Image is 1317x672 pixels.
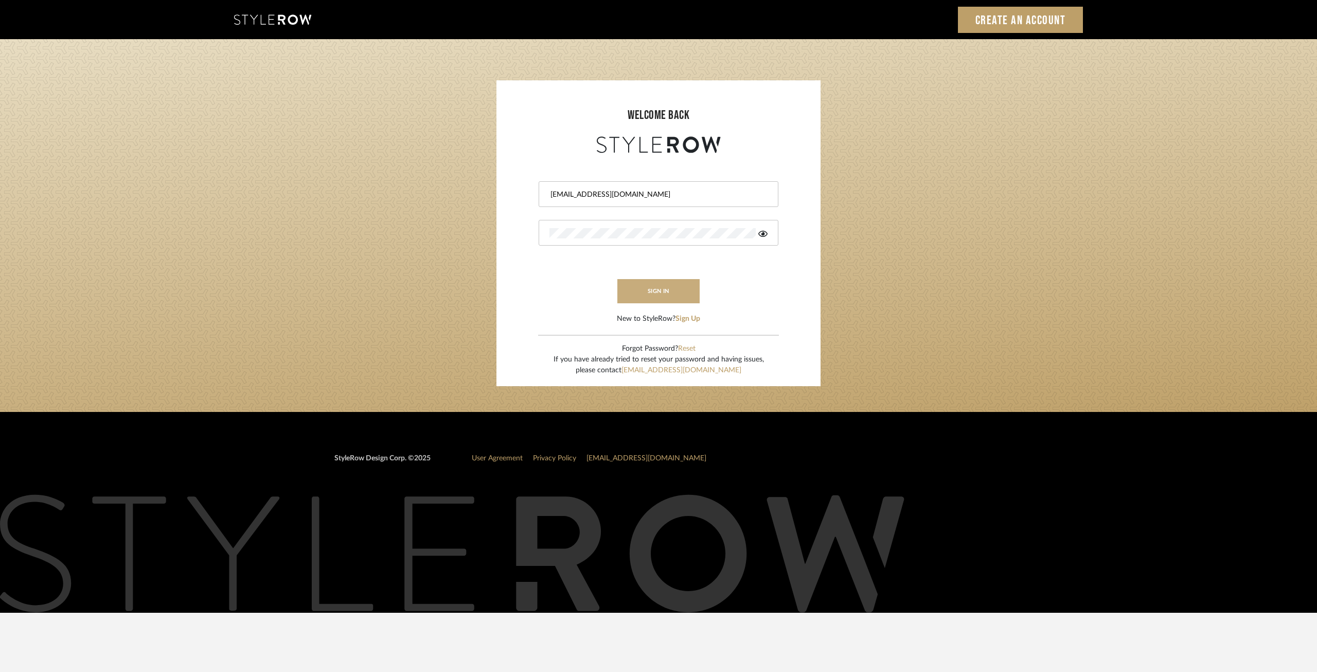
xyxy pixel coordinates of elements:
div: New to StyleRow? [617,314,700,324]
a: Create an Account [958,7,1083,33]
button: Reset [678,343,696,354]
a: [EMAIL_ADDRESS][DOMAIN_NAME] [586,455,706,462]
a: Privacy Policy [533,455,576,462]
div: StyleRow Design Corp. ©2025 [334,453,431,472]
button: Sign Up [675,314,700,324]
input: Email Address [549,189,765,200]
div: Forgot Password? [554,343,764,354]
button: sign in [617,279,700,303]
div: welcome back [507,106,810,125]
a: [EMAIL_ADDRESS][DOMAIN_NAME] [621,367,741,374]
div: If you have already tried to reset your password and having issues, please contact [554,354,764,376]
a: User Agreement [472,455,523,462]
